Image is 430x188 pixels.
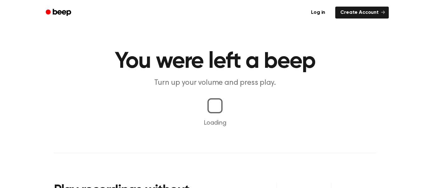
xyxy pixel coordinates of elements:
[335,7,389,19] a: Create Account
[94,78,336,88] p: Turn up your volume and press play.
[41,7,77,19] a: Beep
[305,5,331,20] a: Log in
[54,50,376,73] h1: You were left a beep
[8,118,422,128] p: Loading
